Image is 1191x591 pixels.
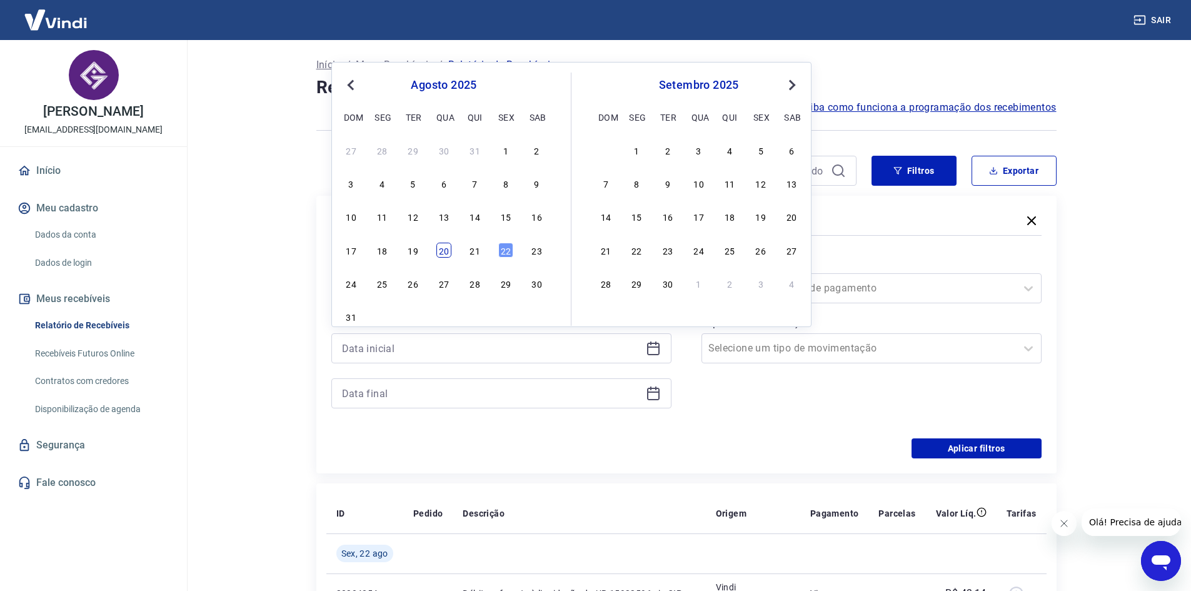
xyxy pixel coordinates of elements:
[660,143,675,158] div: Choose terça-feira, 2 de setembro de 2025
[374,143,389,158] div: Choose segunda-feira, 28 de julho de 2025
[798,100,1057,115] a: Saiba como funciona a programação dos recebimentos
[784,109,799,124] div: sab
[30,250,172,276] a: Dados de login
[15,1,96,39] img: Vindi
[972,156,1057,186] button: Exportar
[374,109,389,124] div: seg
[810,507,859,520] p: Pagamento
[468,176,483,191] div: Choose quinta-feira, 7 de agosto de 2025
[660,109,675,124] div: ter
[722,176,737,191] div: Choose quinta-feira, 11 de setembro de 2025
[912,438,1042,458] button: Aplicar filtros
[498,209,513,224] div: Choose sexta-feira, 15 de agosto de 2025
[530,309,545,324] div: Choose sábado, 6 de setembro de 2025
[691,209,706,224] div: Choose quarta-feira, 17 de setembro de 2025
[530,243,545,258] div: Choose sábado, 23 de agosto de 2025
[436,243,451,258] div: Choose quarta-feira, 20 de agosto de 2025
[936,507,977,520] p: Valor Líq.
[406,143,421,158] div: Choose terça-feira, 29 de julho de 2025
[498,176,513,191] div: Choose sexta-feira, 8 de agosto de 2025
[660,243,675,258] div: Choose terça-feira, 23 de setembro de 2025
[498,143,513,158] div: Choose sexta-feira, 1 de agosto de 2025
[436,176,451,191] div: Choose quarta-feira, 6 de agosto de 2025
[753,109,768,124] div: sex
[1131,9,1176,32] button: Sair
[598,143,613,158] div: Choose domingo, 31 de agosto de 2025
[598,243,613,258] div: Choose domingo, 21 de setembro de 2025
[15,432,172,459] a: Segurança
[716,507,746,520] p: Origem
[530,176,545,191] div: Choose sábado, 9 de agosto de 2025
[753,276,768,291] div: Choose sexta-feira, 3 de outubro de 2025
[598,109,613,124] div: dom
[343,78,358,93] button: Previous Month
[1141,541,1181,581] iframe: Botão para abrir a janela de mensagens
[344,109,359,124] div: dom
[530,143,545,158] div: Choose sábado, 2 de agosto de 2025
[30,222,172,248] a: Dados da conta
[878,507,915,520] p: Parcelas
[468,143,483,158] div: Choose quinta-feira, 31 de julho de 2025
[316,75,1057,100] h4: Relatório de Recebíveis
[691,276,706,291] div: Choose quarta-feira, 1 de outubro de 2025
[784,143,799,158] div: Choose sábado, 6 de setembro de 2025
[346,58,351,73] p: /
[15,157,172,184] a: Início
[530,276,545,291] div: Choose sábado, 30 de agosto de 2025
[344,176,359,191] div: Choose domingo, 3 de agosto de 2025
[753,209,768,224] div: Choose sexta-feira, 19 de setembro de 2025
[413,507,443,520] p: Pedido
[784,276,799,291] div: Choose sábado, 4 de outubro de 2025
[722,276,737,291] div: Choose quinta-feira, 2 de outubro de 2025
[784,243,799,258] div: Choose sábado, 27 de setembro de 2025
[406,109,421,124] div: ter
[691,143,706,158] div: Choose quarta-feira, 3 de setembro de 2025
[598,176,613,191] div: Choose domingo, 7 de setembro de 2025
[691,109,706,124] div: qua
[316,58,341,73] a: Início
[15,194,172,222] button: Meu cadastro
[344,309,359,324] div: Choose domingo, 31 de agosto de 2025
[785,78,800,93] button: Next Month
[344,243,359,258] div: Choose domingo, 17 de agosto de 2025
[629,243,644,258] div: Choose segunda-feira, 22 de setembro de 2025
[406,209,421,224] div: Choose terça-feira, 12 de agosto de 2025
[629,176,644,191] div: Choose segunda-feira, 8 de setembro de 2025
[438,58,443,73] p: /
[374,209,389,224] div: Choose segunda-feira, 11 de agosto de 2025
[498,109,513,124] div: sex
[629,209,644,224] div: Choose segunda-feira, 15 de setembro de 2025
[342,339,641,358] input: Data inicial
[436,309,451,324] div: Choose quarta-feira, 3 de setembro de 2025
[596,141,801,292] div: month 2025-09
[406,309,421,324] div: Choose terça-feira, 2 de setembro de 2025
[872,156,957,186] button: Filtros
[69,50,119,100] img: 8e373231-1c48-4452-a55d-e99fb691e6ac.jpeg
[722,243,737,258] div: Choose quinta-feira, 25 de setembro de 2025
[342,78,546,93] div: agosto 2025
[30,313,172,338] a: Relatório de Recebíveis
[629,143,644,158] div: Choose segunda-feira, 1 de setembro de 2025
[374,176,389,191] div: Choose segunda-feira, 4 de agosto de 2025
[30,368,172,394] a: Contratos com credores
[498,243,513,258] div: Choose sexta-feira, 22 de agosto de 2025
[30,397,172,422] a: Disponibilização de agenda
[344,143,359,158] div: Choose domingo, 27 de julho de 2025
[436,143,451,158] div: Choose quarta-feira, 30 de julho de 2025
[342,384,641,403] input: Data final
[704,256,1039,271] label: Forma de Pagamento
[43,105,143,118] p: [PERSON_NAME]
[1007,507,1037,520] p: Tarifas
[704,316,1039,331] label: Tipo de Movimentação
[596,78,801,93] div: setembro 2025
[356,58,433,73] a: Meus Recebíveis
[530,209,545,224] div: Choose sábado, 16 de agosto de 2025
[1082,508,1181,536] iframe: Mensagem da empresa
[691,176,706,191] div: Choose quarta-feira, 10 de setembro de 2025
[406,243,421,258] div: Choose terça-feira, 19 de agosto de 2025
[722,109,737,124] div: qui
[468,243,483,258] div: Choose quinta-feira, 21 de agosto de 2025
